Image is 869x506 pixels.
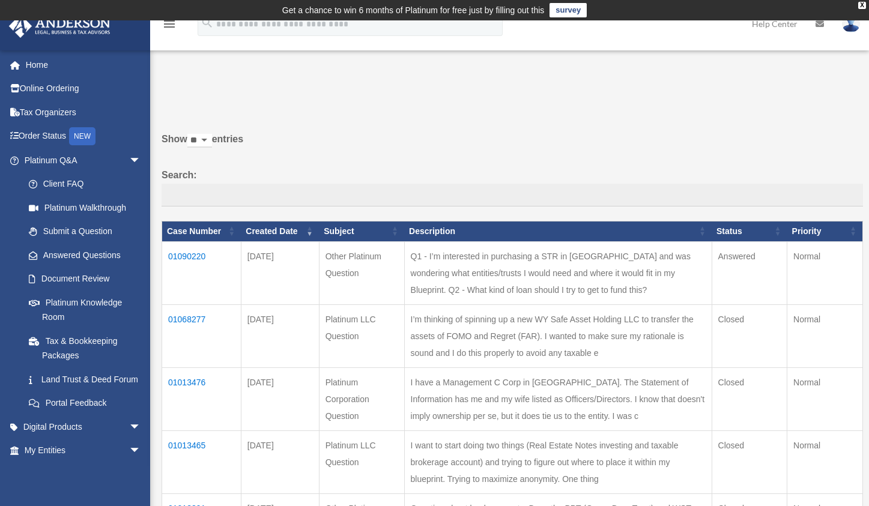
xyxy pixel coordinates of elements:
[162,131,863,160] label: Show entries
[129,415,153,439] span: arrow_drop_down
[162,367,241,430] td: 01013476
[712,241,787,304] td: Answered
[404,430,712,493] td: I want to start doing two things (Real Estate Notes investing and taxable brokerage account) and ...
[858,2,866,9] div: close
[5,14,114,38] img: Anderson Advisors Platinum Portal
[8,53,159,77] a: Home
[319,430,404,493] td: Platinum LLC Question
[17,196,153,220] a: Platinum Walkthrough
[319,304,404,367] td: Platinum LLC Question
[17,267,153,291] a: Document Review
[8,439,159,463] a: My Entitiesarrow_drop_down
[787,367,863,430] td: Normal
[319,241,404,304] td: Other Platinum Question
[8,124,159,149] a: Order StatusNEW
[129,148,153,173] span: arrow_drop_down
[162,17,177,31] i: menu
[712,430,787,493] td: Closed
[282,3,545,17] div: Get a chance to win 6 months of Platinum for free just by filling out this
[712,304,787,367] td: Closed
[404,221,712,241] th: Description: activate to sort column ascending
[201,16,214,29] i: search
[162,184,863,206] input: Search:
[8,415,159,439] a: Digital Productsarrow_drop_down
[162,241,241,304] td: 01090220
[319,367,404,430] td: Platinum Corporation Question
[69,127,95,145] div: NEW
[8,100,159,124] a: Tax Organizers
[241,430,319,493] td: [DATE]
[17,391,153,415] a: Portal Feedback
[319,221,404,241] th: Subject: activate to sort column ascending
[8,77,159,101] a: Online Ordering
[787,430,863,493] td: Normal
[8,462,159,486] a: My [PERSON_NAME] Teamarrow_drop_down
[404,367,712,430] td: I have a Management C Corp in [GEOGRAPHIC_DATA]. The Statement of Information has me and my wife ...
[404,241,712,304] td: Q1 - I’m interested in purchasing a STR in [GEOGRAPHIC_DATA] and was wondering what entities/trus...
[162,304,241,367] td: 01068277
[241,304,319,367] td: [DATE]
[187,134,212,148] select: Showentries
[129,439,153,463] span: arrow_drop_down
[17,367,153,391] a: Land Trust & Deed Forum
[162,21,177,31] a: menu
[162,221,241,241] th: Case Number: activate to sort column ascending
[162,167,863,206] label: Search:
[17,329,153,367] a: Tax & Bookkeeping Packages
[712,367,787,430] td: Closed
[162,430,241,493] td: 01013465
[8,148,153,172] a: Platinum Q&Aarrow_drop_down
[842,15,860,32] img: User Pic
[17,243,147,267] a: Answered Questions
[550,3,587,17] a: survey
[404,304,712,367] td: I’m thinking of spinning up a new WY Safe Asset Holding LLC to transfer the assets of FOMO and Re...
[712,221,787,241] th: Status: activate to sort column ascending
[241,367,319,430] td: [DATE]
[129,462,153,487] span: arrow_drop_down
[17,291,153,329] a: Platinum Knowledge Room
[17,172,153,196] a: Client FAQ
[787,221,863,241] th: Priority: activate to sort column ascending
[787,241,863,304] td: Normal
[241,241,319,304] td: [DATE]
[241,221,319,241] th: Created Date: activate to sort column ascending
[787,304,863,367] td: Normal
[17,220,153,244] a: Submit a Question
